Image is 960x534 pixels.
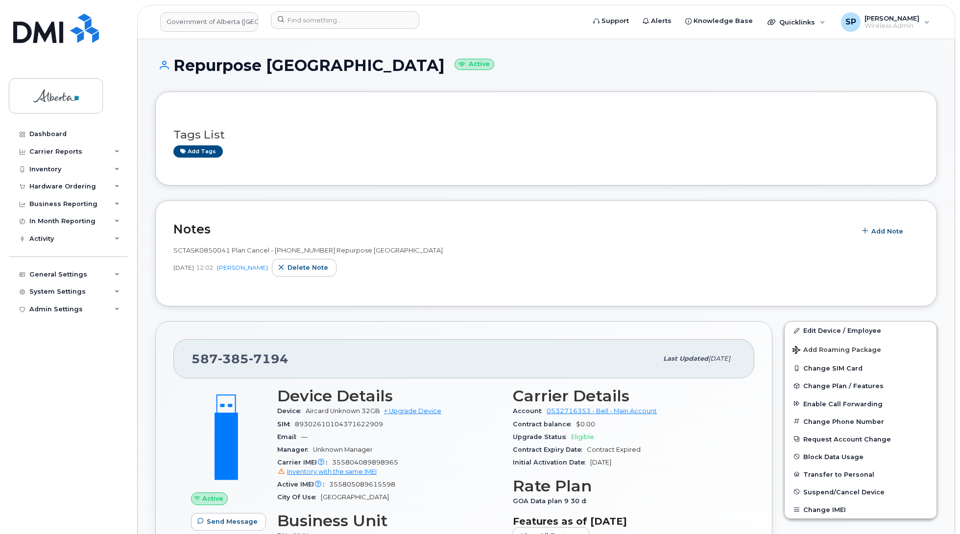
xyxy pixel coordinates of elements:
[792,346,881,355] span: Add Roaming Package
[173,263,194,272] span: [DATE]
[871,227,903,236] span: Add Note
[513,446,587,453] span: Contract Expiry Date
[173,129,919,141] h3: Tags List
[329,481,395,488] span: 355805089615598
[856,222,912,240] button: Add Note
[513,477,737,495] h3: Rate Plan
[192,351,288,366] span: 587
[785,501,936,518] button: Change IMEI
[513,420,576,428] span: Contract balance
[803,488,885,495] span: Suspend/Cancel Device
[785,322,936,339] a: Edit Device / Employee
[288,263,328,272] span: Delete note
[277,420,295,428] span: SIM
[513,387,737,405] h3: Carrier Details
[803,382,884,390] span: Change Plan / Features
[571,433,594,441] span: Eligible
[785,465,936,483] button: Transfer to Personal
[173,145,223,158] a: Add tags
[663,355,708,362] span: Last updated
[321,493,389,501] span: [GEOGRAPHIC_DATA]
[191,513,266,531] button: Send Message
[277,459,501,476] span: 355804089898965
[207,517,258,526] span: Send Message
[785,483,936,501] button: Suspend/Cancel Device
[301,433,308,441] span: —
[277,433,301,441] span: Email
[277,387,501,405] h3: Device Details
[547,407,657,415] a: 0532716353 - Bell - Main Account
[173,222,851,236] h2: Notes
[785,413,936,430] button: Change Phone Number
[513,433,571,441] span: Upgrade Status
[785,339,936,359] button: Add Roaming Package
[217,264,268,271] a: [PERSON_NAME]
[287,468,377,475] span: Inventory with the same IMEI
[785,395,936,413] button: Enable Call Forwarding
[249,351,288,366] span: 7194
[513,459,590,466] span: Initial Activation Date
[277,459,332,466] span: Carrier IMEI
[785,377,936,395] button: Change Plan / Features
[295,420,383,428] span: 89302610104371622909
[277,481,329,488] span: Active IMEI
[313,446,373,453] span: Unknown Manager
[277,468,377,475] a: Inventory with the same IMEI
[576,420,595,428] span: $0.00
[272,259,336,277] button: Delete note
[384,407,441,415] a: + Upgrade Device
[155,57,937,74] h1: Repurpose [GEOGRAPHIC_DATA]
[785,359,936,377] button: Change SIM Card
[513,407,547,415] span: Account
[590,459,611,466] span: [DATE]
[173,246,443,254] span: SCTASK0850041 Plan Cancel - [PHONE_NUMBER] Repurpose [GEOGRAPHIC_DATA]
[513,515,737,527] h3: Features as of [DATE]
[513,497,591,505] span: GOA Data plan 9 30 d
[306,407,380,415] span: Aircard Unknown 32GB
[277,493,321,501] span: City Of Use
[803,400,883,407] span: Enable Call Forwarding
[277,407,306,415] span: Device
[455,59,494,70] small: Active
[785,430,936,448] button: Request Account Change
[785,448,936,465] button: Block Data Usage
[708,355,730,362] span: [DATE]
[587,446,641,453] span: Contract Expired
[277,446,313,453] span: Manager
[218,351,249,366] span: 385
[277,512,501,530] h3: Business Unit
[202,494,223,503] span: Active
[196,263,213,272] span: 12:02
